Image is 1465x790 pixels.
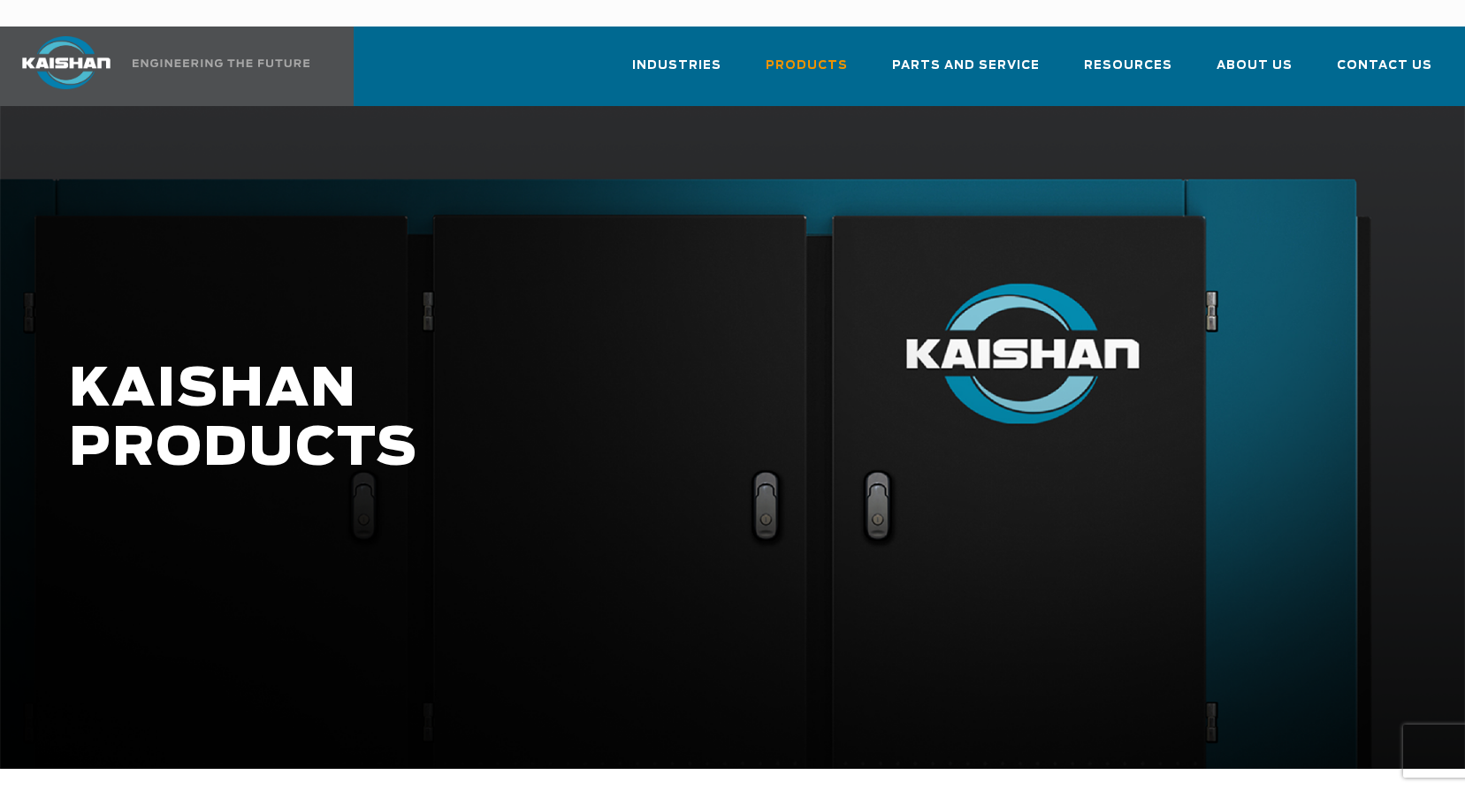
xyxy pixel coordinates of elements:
[766,56,848,76] span: Products
[1337,56,1432,76] span: Contact Us
[632,56,721,76] span: Industries
[1217,42,1293,103] a: About Us
[133,59,309,67] img: Engineering the future
[892,56,1040,76] span: Parts and Service
[892,42,1040,103] a: Parts and Service
[1084,56,1172,76] span: Resources
[1337,42,1432,103] a: Contact Us
[766,42,848,103] a: Products
[69,361,1171,479] h1: KAISHAN PRODUCTS
[632,42,721,103] a: Industries
[1084,42,1172,103] a: Resources
[1217,56,1293,76] span: About Us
